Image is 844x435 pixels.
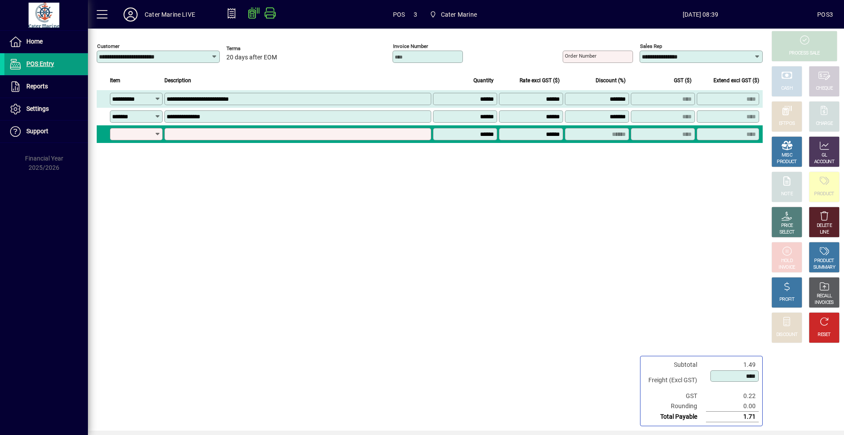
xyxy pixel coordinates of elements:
[644,391,706,401] td: GST
[4,98,88,120] a: Settings
[781,85,793,92] div: CASH
[596,76,626,85] span: Discount (%)
[776,332,797,338] div: DISCOUNT
[110,76,120,85] span: Item
[706,391,759,401] td: 0.22
[145,7,195,22] div: Cater Marine LIVE
[817,7,833,22] div: POS3
[584,7,817,22] span: [DATE] 08:39
[706,412,759,422] td: 1.71
[226,46,279,51] span: Terms
[713,76,759,85] span: Extend excl GST ($)
[640,43,662,49] mat-label: Sales rep
[781,191,793,197] div: NOTE
[817,223,832,229] div: DELETE
[26,83,48,90] span: Reports
[817,293,832,300] div: RECALL
[4,76,88,98] a: Reports
[674,76,691,85] span: GST ($)
[4,31,88,53] a: Home
[781,258,793,264] div: HOLD
[815,300,833,306] div: INVOICES
[779,229,795,236] div: SELECT
[644,401,706,412] td: Rounding
[820,229,829,236] div: LINE
[822,152,827,159] div: GL
[26,128,48,135] span: Support
[644,360,706,370] td: Subtotal
[116,7,145,22] button: Profile
[789,50,820,57] div: PROCESS SALE
[644,370,706,391] td: Freight (Excl GST)
[818,332,831,338] div: RESET
[813,264,835,271] div: SUMMARY
[777,159,797,165] div: PRODUCT
[565,53,597,59] mat-label: Order number
[781,223,793,229] div: PRICE
[26,38,43,45] span: Home
[226,54,277,61] span: 20 days after EOM
[814,159,834,165] div: ACCOUNT
[441,7,477,22] span: Cater Marine
[164,76,191,85] span: Description
[779,264,795,271] div: INVOICE
[779,121,795,127] div: EFTPOS
[393,43,428,49] mat-label: Invoice number
[814,258,834,264] div: PRODUCT
[97,43,120,49] mat-label: Customer
[426,7,480,22] span: Cater Marine
[706,401,759,412] td: 0.00
[816,85,833,92] div: CHEQUE
[520,76,560,85] span: Rate excl GST ($)
[393,7,405,22] span: POS
[26,60,54,67] span: POS Entry
[816,121,833,127] div: CHARGE
[644,412,706,422] td: Total Payable
[473,76,494,85] span: Quantity
[782,152,792,159] div: MISC
[779,296,794,303] div: PROFIT
[414,7,417,22] span: 3
[706,360,759,370] td: 1.49
[814,191,834,197] div: PRODUCT
[26,105,49,112] span: Settings
[4,121,88,143] a: Support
